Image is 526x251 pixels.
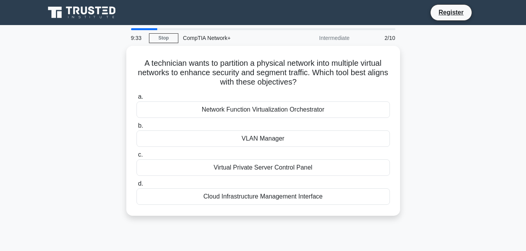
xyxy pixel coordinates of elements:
span: a. [138,93,143,100]
div: VLAN Manager [136,130,390,147]
a: Stop [149,33,178,43]
span: d. [138,180,143,187]
span: b. [138,122,143,129]
a: Register [434,7,468,17]
span: c. [138,151,143,158]
div: Virtual Private Server Control Panel [136,159,390,176]
div: Network Function Virtualization Orchestrator [136,101,390,118]
div: Cloud Infrastructure Management Interface [136,188,390,205]
div: 9:33 [126,30,149,46]
div: Intermediate [286,30,354,46]
h5: A technician wants to partition a physical network into multiple virtual networks to enhance secu... [136,58,391,87]
div: 2/10 [354,30,400,46]
div: CompTIA Network+ [178,30,286,46]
